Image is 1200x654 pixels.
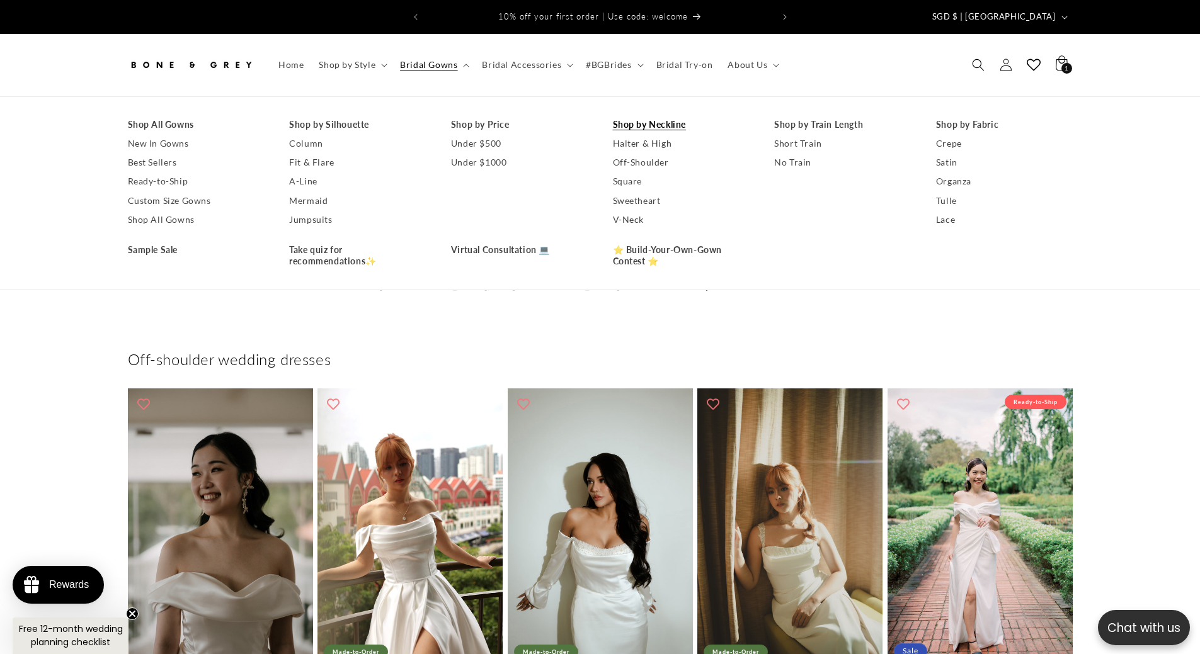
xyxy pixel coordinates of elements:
a: Shop by Price [451,115,588,134]
summary: Bridal Accessories [474,52,578,78]
a: Virtual Consultation 💻 [451,240,588,259]
a: Take quiz for recommendations✨ [289,240,426,271]
button: Open chatbox [1098,610,1190,645]
a: Bridal Try-on [649,52,721,78]
span: Bridal Gowns [400,59,457,70]
button: Add to wishlist [891,392,916,417]
button: Close teaser [126,607,139,620]
a: Fit & Flare [289,153,426,172]
a: Mermaid [289,191,426,210]
a: Short Train [774,134,911,153]
span: Bridal Accessories [482,59,561,70]
a: Halter & High [613,134,750,153]
a: Column [289,134,426,153]
summary: About Us [720,52,784,78]
span: Shop by Style [319,59,375,70]
span: #BGBrides [586,59,631,70]
span: 1 [1065,63,1068,74]
h2: Off-shoulder wedding dresses [128,349,1073,369]
div: Rewards [49,579,89,590]
a: A-Line [289,172,426,191]
a: ⭐ Build-Your-Own-Gown Contest ⭐ [613,240,750,271]
p: Chat with us [1098,619,1190,637]
a: Lace [936,210,1073,229]
a: Under $1000 [451,153,588,172]
summary: Bridal Gowns [392,52,474,78]
span: SGD $ | [GEOGRAPHIC_DATA] [932,11,1056,23]
a: Custom Size Gowns [128,191,265,210]
a: Tulle [936,191,1073,210]
a: Shop All Gowns [128,115,265,134]
a: V-Neck [613,210,750,229]
a: Shop by Silhouette [289,115,426,134]
summary: #BGBrides [578,52,648,78]
span: Home [278,59,304,70]
span: Find the perfect minimalist wedding dress by exploring our collection of timeless necklines. From... [372,170,828,291]
a: Shop All Gowns [128,210,265,229]
span: 10% off your first order | Use code: welcome [498,11,688,21]
button: Add to wishlist [321,392,346,417]
a: Bone and Grey Bridal [123,47,258,84]
button: Next announcement [771,5,799,29]
a: Jumpsuits [289,210,426,229]
a: Shop by Neckline [613,115,750,134]
button: Previous announcement [402,5,430,29]
a: Under $500 [451,134,588,153]
button: Add to wishlist [511,392,536,417]
span: Free 12-month wedding planning checklist [19,623,123,648]
a: Sample Sale [128,240,265,259]
a: Shop by Fabric [936,115,1073,134]
span: About Us [728,59,767,70]
button: Add to wishlist [131,392,156,417]
a: Ready-to-Ship [128,172,265,191]
div: Free 12-month wedding planning checklistClose teaser [13,617,129,654]
a: Crepe [936,134,1073,153]
a: Best Sellers [128,153,265,172]
summary: Search [964,51,992,79]
a: Organza [936,172,1073,191]
button: Add to wishlist [700,392,726,417]
a: Shop by Train Length [774,115,911,134]
a: Square [613,172,750,191]
a: Satin [936,153,1073,172]
summary: Shop by Style [311,52,392,78]
a: New In Gowns [128,134,265,153]
a: No Train [774,153,911,172]
button: SGD $ | [GEOGRAPHIC_DATA] [925,5,1073,29]
a: Off-Shoulder [613,153,750,172]
a: Sweetheart [613,191,750,210]
img: Bone and Grey Bridal [128,51,254,79]
a: Home [271,52,311,78]
span: Bridal Try-on [656,59,713,70]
